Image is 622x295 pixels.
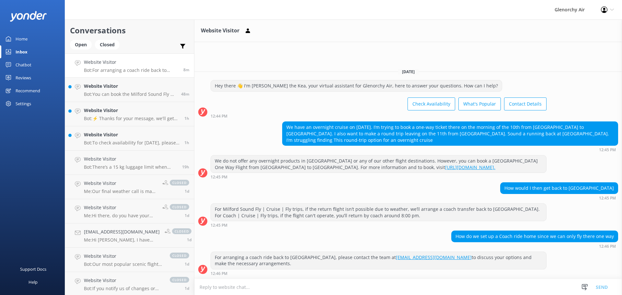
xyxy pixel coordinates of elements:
[70,24,189,37] h2: Conversations
[16,97,31,110] div: Settings
[211,175,547,179] div: Sep 29 2025 12:45pm (UTC +13:00) Pacific/Auckland
[84,237,160,243] p: Me: Hi [PERSON_NAME], I have sent you an email to the address listed above. Thanks, [PERSON_NAME].
[65,126,194,151] a: Website VisitorBot:To check availability for [DATE], please visit [URL][DOMAIN_NAME].1h
[211,271,547,276] div: Sep 29 2025 12:46pm (UTC +13:00) Pacific/Auckland
[170,253,189,258] span: closed
[452,231,618,242] div: How do we set up a Coach ride home since we can only fly there one way
[10,11,47,22] img: yonder-white-logo.png
[84,204,157,211] h4: Website Visitor
[70,40,92,50] div: Open
[599,148,616,152] strong: 12:45 PM
[65,151,194,175] a: Website VisitorBot:There’s a 15 kg luggage limit when flying with Glenorchy Air. Please check our...
[458,97,501,110] button: What's Popular
[84,261,163,267] p: Bot: Our most popular scenic flights include: - Milford Sound Fly | Cruise | Fly - Our most popul...
[16,58,31,71] div: Chatbot
[172,228,191,234] span: closed
[211,272,227,276] strong: 12:46 PM
[211,223,227,227] strong: 12:45 PM
[84,253,163,260] h4: Website Visitor
[185,286,189,291] span: Sep 27 2025 11:56pm (UTC +13:00) Pacific/Auckland
[501,183,618,194] div: How would I then get back to [GEOGRAPHIC_DATA]
[65,199,194,223] a: Website VisitorMe:Hi there, do you have your reference number, please and I can have a look for y...
[84,107,179,114] h4: Website Visitor
[65,53,194,78] a: Website VisitorBot:For arranging a coach ride back to [GEOGRAPHIC_DATA], please contact the team ...
[185,213,189,218] span: Sep 28 2025 12:51pm (UTC +13:00) Pacific/Auckland
[65,102,194,126] a: Website VisitorBot:⚡ Thanks for your message, we'll get back to you as soon as we can. You're als...
[16,71,31,84] div: Reviews
[65,78,194,102] a: Website VisitorBot:You can book the Milford Sound Fly | Cruise | Fly online at [URL][DOMAIN_NAME]...
[170,277,189,283] span: closed
[84,91,176,97] p: Bot: You can book the Milford Sound Fly | Cruise | Fly online at [URL][DOMAIN_NAME]. Prices start...
[65,248,194,272] a: Website VisitorBot:Our most popular scenic flights include: - Milford Sound Fly | Cruise | Fly - ...
[211,114,547,118] div: Sep 29 2025 12:44pm (UTC +13:00) Pacific/Auckland
[599,244,616,248] strong: 12:46 PM
[187,237,191,243] span: Sep 28 2025 12:50pm (UTC +13:00) Pacific/Auckland
[84,155,177,163] h4: Website Visitor
[185,188,189,194] span: Sep 28 2025 12:53pm (UTC +13:00) Pacific/Auckland
[445,164,495,170] a: [URL][DOMAIN_NAME].
[84,228,160,235] h4: [EMAIL_ADDRESS][DOMAIN_NAME]
[170,204,189,210] span: closed
[451,244,618,248] div: Sep 29 2025 12:46pm (UTC +13:00) Pacific/Auckland
[184,140,189,145] span: Sep 29 2025 11:17am (UTC +13:00) Pacific/Auckland
[84,67,179,73] p: Bot: For arranging a coach ride back to [GEOGRAPHIC_DATA], please contact the team at [EMAIL_ADDR...
[599,196,616,200] strong: 12:45 PM
[84,213,157,219] p: Me: Hi there, do you have your reference number, please and I can have a look for you?
[84,277,163,284] h4: Website Visitor
[16,45,28,58] div: Inbox
[211,252,546,269] div: For arranging a coach ride back to [GEOGRAPHIC_DATA], please contact the team at to discuss your ...
[504,97,547,110] button: Contact Details
[282,147,618,152] div: Sep 29 2025 12:45pm (UTC +13:00) Pacific/Auckland
[84,180,157,187] h4: Website Visitor
[282,122,618,145] div: We have an overnight cruise on [DATE]. I’m trying to book a one-way ticket there on the morning o...
[211,114,227,118] strong: 12:44 PM
[84,188,157,194] p: Me: Our final weather call is made 1hr before the scheduled departure time. Unfortunately we woul...
[183,67,189,73] span: Sep 29 2025 12:46pm (UTC +13:00) Pacific/Auckland
[170,180,189,186] span: closed
[65,223,194,248] a: [EMAIL_ADDRESS][DOMAIN_NAME]Me:Hi [PERSON_NAME], I have sent you an email to the address listed a...
[181,91,189,97] span: Sep 29 2025 12:06pm (UTC +13:00) Pacific/Auckland
[84,140,179,146] p: Bot: To check availability for [DATE], please visit [URL][DOMAIN_NAME].
[16,84,40,97] div: Recommend
[84,164,177,170] p: Bot: There’s a 15 kg luggage limit when flying with Glenorchy Air. Please check our list of restr...
[396,254,472,260] a: [EMAIL_ADDRESS][DOMAIN_NAME]
[182,164,189,170] span: Sep 28 2025 05:43pm (UTC +13:00) Pacific/Auckland
[20,263,46,276] div: Support Docs
[211,204,546,221] div: For Milford Sound Fly | Cruise | Fly trips, if the return flight isn’t possible due to weather, w...
[84,83,176,90] h4: Website Visitor
[84,116,179,121] p: Bot: ⚡ Thanks for your message, we'll get back to you as soon as we can. You're also welcome to k...
[29,276,38,289] div: Help
[70,41,95,48] a: Open
[184,116,189,121] span: Sep 29 2025 11:47am (UTC +13:00) Pacific/Auckland
[211,155,546,173] div: We do not offer any overnight products in [GEOGRAPHIC_DATA] or any of our other flight destinatio...
[500,196,618,200] div: Sep 29 2025 12:45pm (UTC +13:00) Pacific/Auckland
[16,32,28,45] div: Home
[211,223,547,227] div: Sep 29 2025 12:45pm (UTC +13:00) Pacific/Auckland
[95,41,123,48] a: Closed
[84,286,163,291] p: Bot: If you notify us of changes or cancellations more than 24 hours prior to departure, you can ...
[84,59,179,66] h4: Website Visitor
[408,97,455,110] button: Check Availability
[95,40,120,50] div: Closed
[201,27,239,35] h3: Website Visitor
[65,175,194,199] a: Website VisitorMe:Our final weather call is made 1hr before the scheduled departure time. Unfortu...
[84,131,179,138] h4: Website Visitor
[185,261,189,267] span: Sep 28 2025 06:00am (UTC +13:00) Pacific/Auckland
[211,80,502,91] div: Hey there 👋 I'm [PERSON_NAME] the Kea, your virtual assistant for Glenorchy Air, here to answer y...
[211,175,227,179] strong: 12:45 PM
[398,69,419,74] span: [DATE]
